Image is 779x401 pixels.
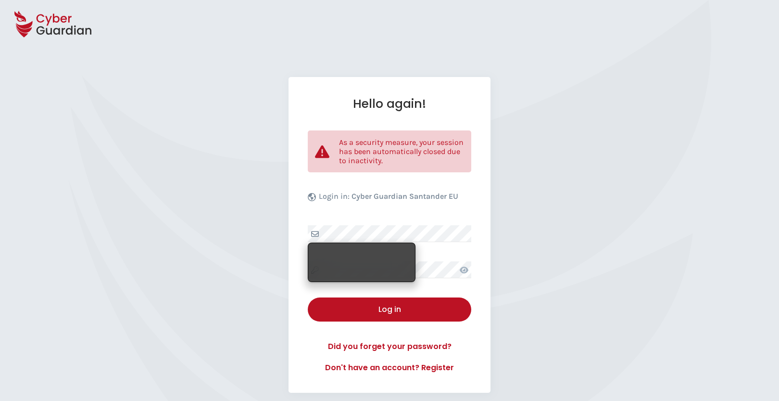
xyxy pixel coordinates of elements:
[339,138,464,165] p: As a security measure, your session has been automatically closed due to inactivity.
[319,192,458,206] p: Login in:
[352,192,458,201] b: Cyber Guardian Santander EU
[308,96,471,111] h1: Hello again!
[315,304,464,315] div: Log in
[308,341,471,352] a: Did you forget your password?
[308,362,471,374] a: Don't have an account? Register
[308,298,471,322] button: Log in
